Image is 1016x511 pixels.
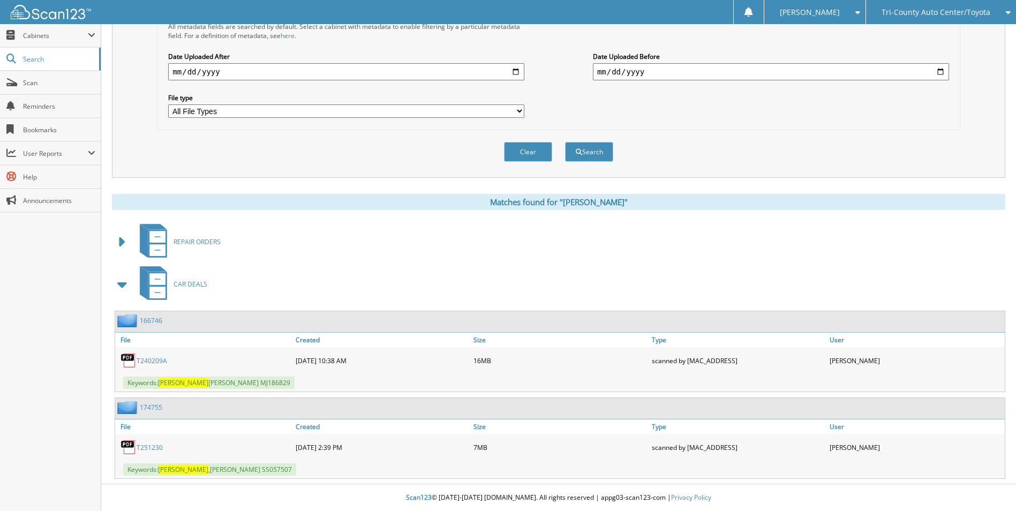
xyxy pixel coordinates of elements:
input: start [168,63,524,80]
div: All metadata fields are searched by default. Select a cabinet with metadata to enable filtering b... [168,22,524,40]
img: PDF.png [121,352,137,369]
span: Scan [23,78,95,87]
a: T240209A [137,356,167,365]
a: Size [471,419,649,434]
div: © [DATE]-[DATE] [DOMAIN_NAME]. All rights reserved | appg03-scan123-com | [101,485,1016,511]
span: Help [23,172,95,182]
a: 174755 [140,403,162,412]
span: Scan123 [406,493,432,502]
img: scan123-logo-white.svg [11,5,91,19]
span: Cabinets [23,31,88,40]
div: scanned by [MAC_ADDRESS] [649,437,827,458]
a: File [115,333,293,347]
div: Matches found for "[PERSON_NAME]" [112,194,1005,210]
div: [PERSON_NAME] [827,437,1005,458]
img: folder2.png [117,314,140,327]
a: File [115,419,293,434]
div: scanned by [MAC_ADDRESS] [649,350,827,371]
span: Tri-County Auto Center/Toyota [882,9,990,16]
span: User Reports [23,149,88,158]
a: REPAIR ORDERS [133,221,221,263]
a: Size [471,333,649,347]
a: Created [293,333,471,347]
a: 166746 [140,316,162,325]
img: PDF.png [121,439,137,455]
a: Created [293,419,471,434]
div: [PERSON_NAME] [827,350,1005,371]
button: Clear [504,142,552,162]
input: end [593,63,949,80]
div: [DATE] 10:38 AM [293,350,471,371]
iframe: Chat Widget [962,460,1016,511]
a: Type [649,333,827,347]
label: Date Uploaded Before [593,52,949,61]
span: Reminders [23,102,95,111]
a: Type [649,419,827,434]
label: File type [168,93,524,102]
label: Date Uploaded After [168,52,524,61]
span: Search [23,55,94,64]
a: User [827,419,1005,434]
div: [DATE] 2:39 PM [293,437,471,458]
a: Privacy Policy [671,493,711,502]
span: [PERSON_NAME] [780,9,840,16]
span: Bookmarks [23,125,95,134]
div: 7MB [471,437,649,458]
span: [PERSON_NAME] [158,465,208,474]
a: T251230 [137,443,163,452]
a: CAR DEALS [133,263,207,305]
span: [PERSON_NAME] [158,378,208,387]
span: CAR DEALS [174,280,207,289]
img: folder2.png [117,401,140,414]
div: 16MB [471,350,649,371]
a: here [281,31,295,40]
button: Search [565,142,613,162]
span: REPAIR ORDERS [174,237,221,246]
a: User [827,333,1005,347]
span: Keywords: ,[PERSON_NAME] SS057507 [123,463,296,476]
span: Announcements [23,196,95,205]
span: Keywords: [PERSON_NAME] MJ186829 [123,377,295,389]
